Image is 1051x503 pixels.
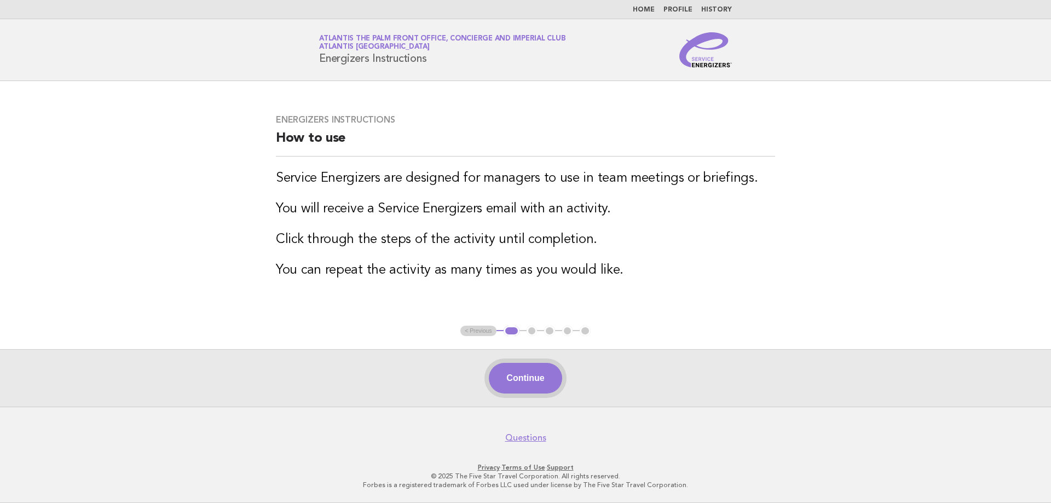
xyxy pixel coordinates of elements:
h3: You will receive a Service Energizers email with an activity. [276,200,775,218]
p: © 2025 The Five Star Travel Corporation. All rights reserved. [190,472,861,481]
h3: You can repeat the activity as many times as you would like. [276,262,775,279]
a: Profile [663,7,692,13]
a: Home [633,7,655,13]
p: Forbes is a registered trademark of Forbes LLC used under license by The Five Star Travel Corpora... [190,481,861,489]
img: Service Energizers [679,32,732,67]
h3: Click through the steps of the activity until completion. [276,231,775,248]
button: Continue [489,363,562,394]
button: 1 [504,326,519,337]
a: Atlantis The Palm Front Office, Concierge and Imperial ClubAtlantis [GEOGRAPHIC_DATA] [319,35,565,50]
p: · · [190,463,861,472]
a: Support [547,464,574,471]
h1: Energizers Instructions [319,36,565,64]
h2: How to use [276,130,775,157]
h3: Service Energizers are designed for managers to use in team meetings or briefings. [276,170,775,187]
h3: Energizers Instructions [276,114,775,125]
a: Terms of Use [501,464,545,471]
a: Questions [505,432,546,443]
a: Privacy [478,464,500,471]
a: History [701,7,732,13]
span: Atlantis [GEOGRAPHIC_DATA] [319,44,430,51]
